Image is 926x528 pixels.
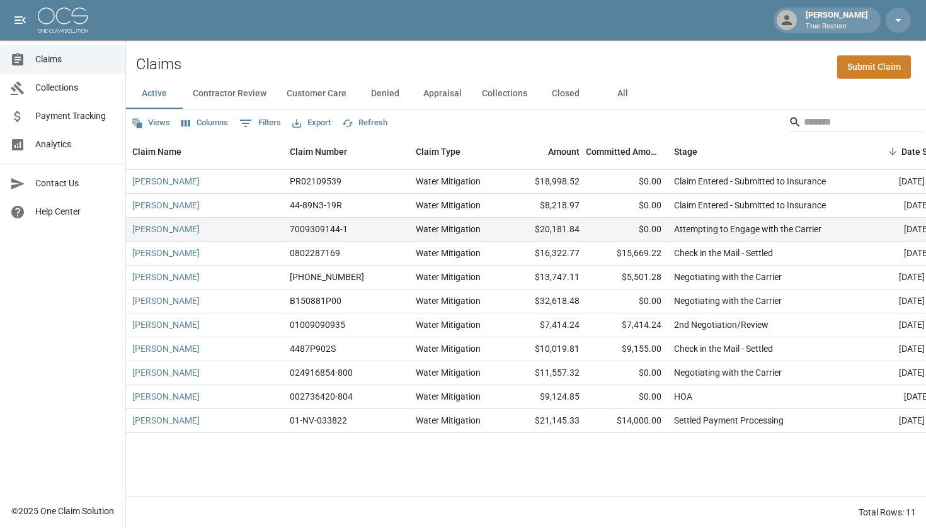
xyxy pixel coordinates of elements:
button: Select columns [178,113,231,133]
div: $5,501.28 [586,266,668,289]
div: [PERSON_NAME] [801,9,873,31]
div: 4487P902S [290,342,336,355]
div: Settled Payment Processing [674,414,784,427]
div: 024916854-800 [290,366,353,379]
a: [PERSON_NAME] [132,318,200,331]
div: $7,414.24 [504,313,586,337]
div: Check in the Mail - Settled [674,247,773,259]
div: Claim Entered - Submitted to Insurance [674,199,826,211]
div: $32,618.48 [504,289,586,313]
a: [PERSON_NAME] [132,175,200,188]
div: Water Mitigation [416,271,481,283]
div: Water Mitigation [416,366,481,379]
div: $20,181.84 [504,218,586,242]
button: Customer Care [277,79,357,109]
a: [PERSON_NAME] [132,271,200,283]
div: Committed Amount [586,134,668,169]
div: Total Rows: 11 [859,506,916,519]
div: $0.00 [586,218,668,242]
button: Show filters [236,113,284,133]
div: Attempting to Engage with the Carrier [674,223,821,235]
button: All [594,79,651,109]
div: Search [789,112,923,135]
button: open drawer [8,8,33,33]
div: $7,414.24 [586,313,668,337]
button: Appraisal [413,79,472,109]
div: Water Mitigation [416,318,481,331]
a: [PERSON_NAME] [132,342,200,355]
div: Claim Type [416,134,460,169]
div: Water Mitigation [416,247,481,259]
div: Amount [504,134,586,169]
button: Active [126,79,183,109]
div: Stage [668,134,857,169]
div: Water Mitigation [416,342,481,355]
a: [PERSON_NAME] [132,366,200,379]
h2: Claims [136,55,181,74]
div: $10,019.81 [504,337,586,361]
button: Collections [472,79,537,109]
div: Negotiating with the Carrier [674,271,782,283]
div: $21,145.33 [504,409,586,433]
span: Analytics [35,138,115,151]
span: Claims [35,53,115,66]
span: Help Center [35,205,115,218]
div: Water Mitigation [416,175,481,188]
div: $15,669.22 [586,242,668,266]
div: Check in the Mail - Settled [674,342,773,355]
div: 2nd Negotiation/Review [674,318,769,331]
div: Claim Name [126,134,283,169]
button: Refresh [339,113,391,133]
div: 44-89N3-19R [290,199,342,211]
div: HOA [674,390,692,403]
div: $0.00 [586,170,668,194]
div: $9,155.00 [586,337,668,361]
div: $9,124.85 [504,385,586,409]
div: Water Mitigation [416,295,481,307]
div: Claim Entered - Submitted to Insurance [674,175,826,188]
button: Contractor Review [183,79,277,109]
a: Submit Claim [837,55,911,79]
div: $0.00 [586,194,668,218]
div: 0802287169 [290,247,340,259]
div: Water Mitigation [416,223,481,235]
span: Contact Us [35,177,115,190]
div: Claim Number [290,134,347,169]
div: Water Mitigation [416,414,481,427]
span: Payment Tracking [35,110,115,123]
p: True Restore [806,21,868,32]
div: 01-NV-033822 [290,414,347,427]
div: $0.00 [586,361,668,385]
div: PR02109539 [290,175,341,188]
div: 002736420-804 [290,390,353,403]
div: Water Mitigation [416,390,481,403]
div: Amount [548,134,580,169]
div: © 2025 One Claim Solution [11,505,114,517]
a: [PERSON_NAME] [132,390,200,403]
button: Closed [537,79,594,109]
div: $14,000.00 [586,409,668,433]
div: $16,322.77 [504,242,586,266]
div: $11,557.32 [504,361,586,385]
a: [PERSON_NAME] [132,414,200,427]
div: Water Mitigation [416,199,481,211]
div: $18,998.52 [504,170,586,194]
div: Claim Name [132,134,181,169]
div: Stage [674,134,697,169]
div: Negotiating with the Carrier [674,366,782,379]
a: [PERSON_NAME] [132,295,200,307]
div: Claim Number [283,134,409,169]
span: Collections [35,81,115,94]
div: $13,747.11 [504,266,586,289]
div: $0.00 [586,289,668,313]
div: dynamic tabs [126,79,926,109]
button: Denied [357,79,413,109]
div: Negotiating with the Carrier [674,295,782,307]
div: B150881P00 [290,295,341,307]
button: Sort [884,143,901,160]
div: $8,218.97 [504,194,586,218]
button: Views [129,113,173,133]
a: [PERSON_NAME] [132,247,200,259]
a: [PERSON_NAME] [132,199,200,211]
div: 7009309144-1 [290,223,348,235]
